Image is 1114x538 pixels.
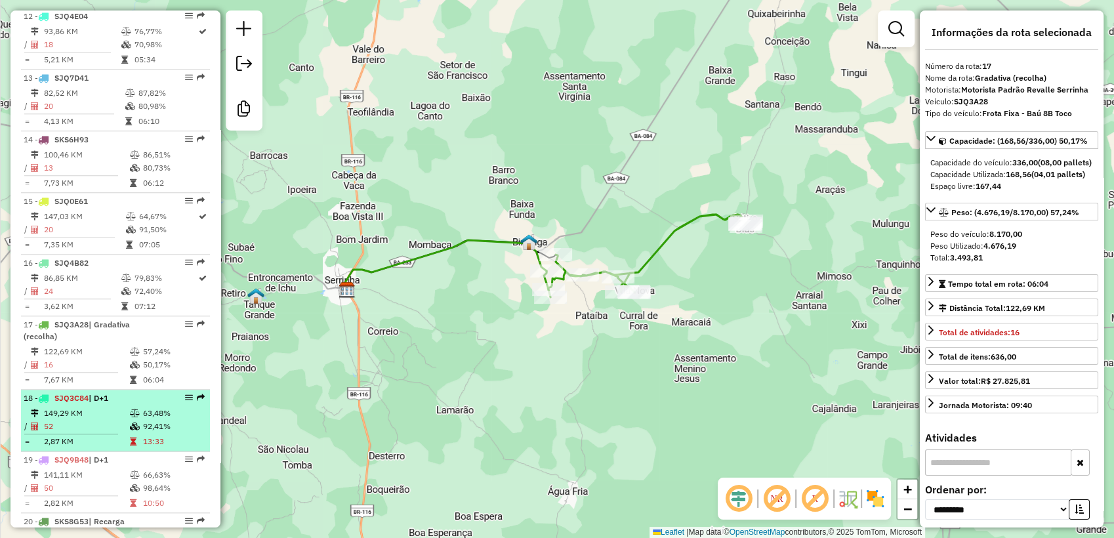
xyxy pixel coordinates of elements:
td: 80,73% [142,161,205,175]
td: 72,40% [134,285,197,298]
i: Tempo total em rota [130,499,136,507]
td: 86,51% [142,148,205,161]
span: Tempo total em rota: 06:04 [948,279,1048,289]
strong: 3.493,81 [950,253,983,262]
td: 07:12 [134,300,197,313]
i: Distância Total [31,409,39,417]
a: Peso: (4.676,19/8.170,00) 57,24% [925,203,1098,220]
td: 5,21 KM [43,53,121,66]
em: Rota exportada [197,73,205,81]
td: 86,85 KM [43,272,121,285]
td: 93,86 KM [43,25,121,38]
div: Map data © contributors,© 2025 TomTom, Microsoft [650,527,925,538]
a: Zoom in [897,480,917,499]
em: Rota exportada [197,455,205,463]
td: 52 [43,420,129,433]
span: 17 - [24,320,130,341]
td: 05:34 [134,53,197,66]
em: Opções [185,320,193,328]
td: 66,63% [142,468,205,482]
span: 13 - [24,73,89,83]
strong: 16 [1010,327,1020,337]
strong: Motorista Padrão Revalle Serrinha [961,85,1088,94]
em: Rota exportada [197,517,205,525]
label: Ordenar por: [925,482,1098,497]
td: 63,48% [142,407,205,420]
td: = [24,300,30,313]
i: % de utilização do peso [125,89,135,97]
span: Total de atividades: [939,327,1020,337]
i: Distância Total [31,28,39,35]
td: 06:10 [138,115,204,128]
i: Tempo total em rota [130,438,136,445]
strong: 17 [982,61,991,71]
td: 20 [43,100,125,113]
i: % de utilização do peso [121,274,131,282]
td: 50,17% [142,358,205,371]
i: Tempo total em rota [126,241,133,249]
td: 06:04 [142,373,205,386]
td: 13 [43,161,129,175]
a: Valor total:R$ 27.825,81 [925,371,1098,389]
div: Capacidade: (168,56/336,00) 50,17% [925,152,1098,197]
div: Peso Utilizado: [930,240,1093,252]
td: 7,67 KM [43,373,129,386]
td: = [24,176,30,190]
div: Capacidade do veículo: [930,157,1093,169]
em: Opções [185,259,193,266]
span: SJQ9B48 [54,455,89,465]
td: = [24,115,30,128]
td: 98,64% [142,482,205,495]
td: 87,82% [138,87,204,100]
span: − [903,501,912,517]
i: Rota otimizada [199,213,207,220]
h4: Atividades [925,432,1098,444]
td: 100,46 KM [43,148,129,161]
td: 80,98% [138,100,204,113]
em: Opções [185,197,193,205]
span: SJQ4E04 [54,11,88,21]
span: 19 - [24,455,108,465]
i: Total de Atividades [31,484,39,492]
strong: 636,00 [991,352,1016,362]
td: 18 [43,38,121,51]
strong: 167,44 [976,181,1001,191]
i: Distância Total [31,89,39,97]
strong: 336,00 [1012,157,1038,167]
div: Tipo do veículo: [925,108,1098,119]
td: 10:50 [142,497,205,510]
td: 24 [43,285,121,298]
button: Ordem crescente [1069,499,1090,520]
i: % de utilização da cubagem [121,287,131,295]
td: = [24,238,30,251]
span: SJQ3C84 [54,393,89,403]
td: 122,69 KM [43,345,129,358]
i: % de utilização do peso [130,409,140,417]
i: Total de Atividades [31,423,39,430]
div: Número da rota: [925,60,1098,72]
i: % de utilização do peso [126,213,136,220]
span: | [686,528,688,537]
i: Distância Total [31,471,39,479]
td: 7,73 KM [43,176,129,190]
div: Capacidade Utilizada: [930,169,1093,180]
i: Tempo total em rota [130,179,136,187]
em: Rota exportada [197,320,205,328]
div: Veículo: [925,96,1098,108]
td: / [24,161,30,175]
td: 13:33 [142,435,205,448]
i: % de utilização da cubagem [130,484,140,492]
i: Tempo total em rota [121,302,128,310]
i: Total de Atividades [31,41,39,49]
span: Peso do veículo: [930,229,1022,239]
i: % de utilização do peso [130,348,140,356]
strong: R$ 27.825,81 [981,376,1030,386]
td: / [24,38,30,51]
i: % de utilização do peso [130,151,140,159]
td: / [24,482,30,495]
td: 2,87 KM [43,435,129,448]
strong: Gradativa (recolha) [975,73,1046,83]
td: 64,67% [138,210,197,223]
i: Distância Total [31,213,39,220]
i: Tempo total em rota [125,117,132,125]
